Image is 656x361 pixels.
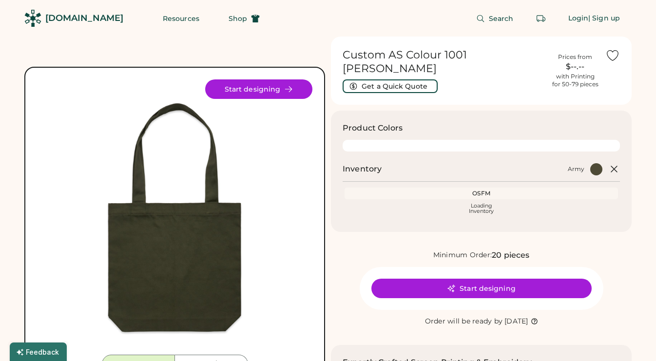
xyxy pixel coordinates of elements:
div: Army [568,165,584,173]
button: Search [464,9,525,28]
button: Start designing [371,279,592,298]
div: Order will be ready by [425,317,503,326]
div: OSFM [347,190,616,197]
h3: Product Colors [343,122,403,134]
h2: Inventory [343,163,382,175]
div: 1001 Style Image [37,79,312,355]
div: Login [568,14,589,23]
div: Minimum Order: [433,250,492,260]
span: Shop [229,15,247,22]
button: Start designing [205,79,312,99]
div: Prices from [558,53,592,61]
span: Search [489,15,514,22]
img: 1001 - Army Front Image [37,79,312,355]
div: [DATE] [504,317,528,326]
h1: Custom AS Colour 1001 [PERSON_NAME] [343,48,545,76]
div: | Sign up [588,14,620,23]
button: Retrieve an order [531,9,551,28]
div: 20 pieces [492,249,529,261]
button: Shop [217,9,271,28]
div: [DOMAIN_NAME] [45,12,123,24]
iframe: Front Chat [610,317,652,359]
button: Get a Quick Quote [343,79,438,93]
div: Loading Inventory [469,203,494,214]
img: Rendered Logo - Screens [24,10,41,27]
div: FREE SHIPPING [325,42,408,56]
div: with Printing for 50-79 pieces [552,73,598,88]
div: $--.-- [551,61,599,73]
button: Resources [151,9,211,28]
